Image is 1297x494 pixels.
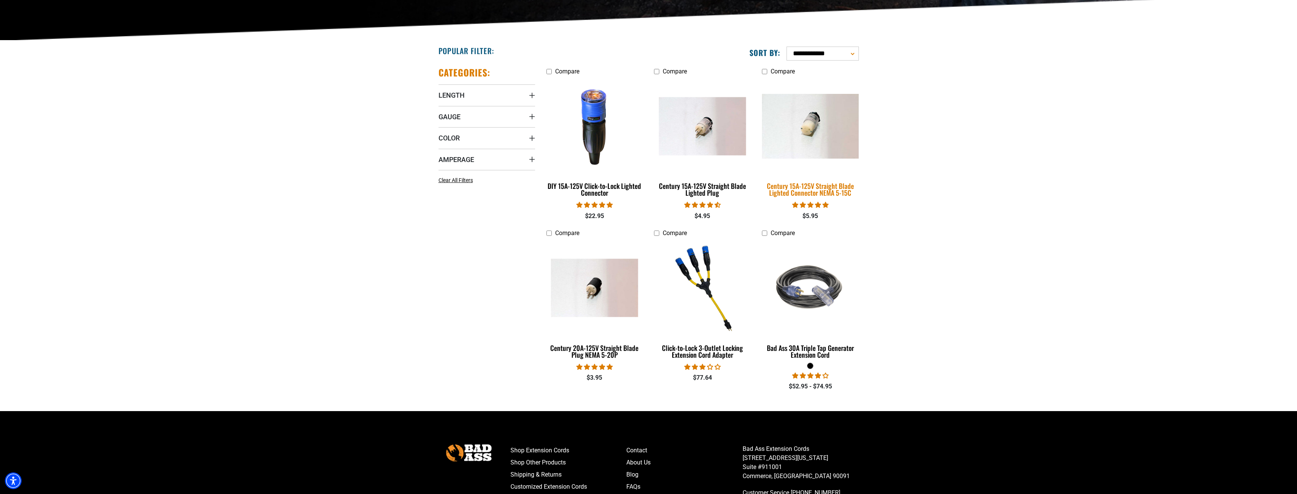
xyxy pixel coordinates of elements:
[439,84,535,106] summary: Length
[439,106,535,127] summary: Gauge
[654,182,751,196] div: Century 15A-125V Straight Blade Lighted Plug
[743,444,859,481] p: Bad Ass Extension Cords [STREET_ADDRESS][US_STATE] Suite #911001 Commerce, [GEOGRAPHIC_DATA] 90091
[546,79,643,201] a: DIY 15A-125V Click-to-Lock Lighted Connector DIY 15A-125V Click-to-Lock Lighted Connector
[762,382,858,391] div: $52.95 - $74.95
[663,68,687,75] span: Compare
[510,444,627,457] a: Shop Extension Cords
[654,344,751,358] div: Click-to-Lock 3-Outlet Locking Extension Cord Adapter
[792,201,829,209] span: 5.00 stars
[762,241,858,363] a: black Bad Ass 30A Triple Tap Generator Extension Cord
[446,444,492,461] img: Bad Ass Extension Cords
[439,149,535,170] summary: Amperage
[654,79,751,201] a: Century 15A-125V Straight Blade Lighted Plug Century 15A-125V Straight Blade Lighted Plug
[792,372,829,379] span: 4.00 stars
[546,182,643,196] div: DIY 15A-125V Click-to-Lock Lighted Connector
[576,363,613,371] span: 5.00 stars
[654,241,751,363] a: Click-to-Lock 3-Outlet Locking Extension Cord Adapter Click-to-Lock 3-Outlet Locking Extension Co...
[439,134,460,142] span: Color
[546,373,643,382] div: $3.95
[547,83,642,170] img: DIY 15A-125V Click-to-Lock Lighted Connector
[439,91,465,100] span: Length
[510,457,627,469] a: Shop Other Products
[655,244,750,331] img: Click-to-Lock 3-Outlet Locking Extension Cord Adapter
[546,212,643,221] div: $22.95
[762,182,858,196] div: Century 15A-125V Straight Blade Lighted Connector NEMA 5-15C
[510,469,627,481] a: Shipping & Returns
[5,472,22,489] div: Accessibility Menu
[439,127,535,148] summary: Color
[762,212,858,221] div: $5.95
[684,201,721,209] span: 4.38 stars
[663,229,687,237] span: Compare
[439,177,473,183] span: Clear All Filters
[771,229,795,237] span: Compare
[546,241,643,363] a: Century 20A-125V Straight Blade Plug NEMA 5-20P Century 20A-125V Straight Blade Plug NEMA 5-20P
[626,457,743,469] a: About Us
[555,68,579,75] span: Compare
[654,212,751,221] div: $4.95
[684,363,721,371] span: 3.00 stars
[762,344,858,358] div: Bad Ass 30A Triple Tap Generator Extension Cord
[749,48,780,58] label: Sort by:
[757,94,863,159] img: Century 15A-125V Straight Blade Lighted Connector NEMA 5-15C
[555,229,579,237] span: Compare
[439,112,460,121] span: Gauge
[655,97,750,155] img: Century 15A-125V Straight Blade Lighted Plug
[546,344,643,358] div: Century 20A-125V Straight Blade Plug NEMA 5-20P
[439,46,494,56] h2: Popular Filter:
[626,481,743,493] a: FAQs
[510,481,627,493] a: Customized Extension Cords
[762,79,858,201] a: Century 15A-125V Straight Blade Lighted Connector NEMA 5-15C Century 15A-125V Straight Blade Ligh...
[439,155,474,164] span: Amperage
[626,469,743,481] a: Blog
[771,68,795,75] span: Compare
[763,244,858,331] img: black
[654,373,751,382] div: $77.64
[576,201,613,209] span: 4.84 stars
[439,176,476,184] a: Clear All Filters
[626,444,743,457] a: Contact
[439,67,491,78] h2: Categories:
[547,259,642,317] img: Century 20A-125V Straight Blade Plug NEMA 5-20P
